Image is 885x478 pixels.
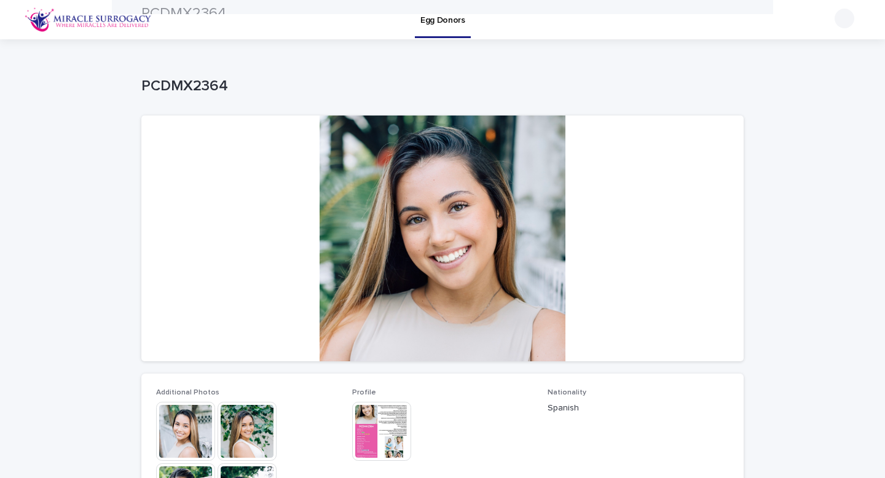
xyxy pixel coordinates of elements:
[25,7,152,32] img: OiFFDOGZQuirLhrlO1ag
[548,402,729,415] p: Spanish
[352,389,376,396] span: Profile
[548,389,586,396] span: Nationality
[156,389,219,396] span: Additional Photos
[141,77,739,95] p: PCDMX2364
